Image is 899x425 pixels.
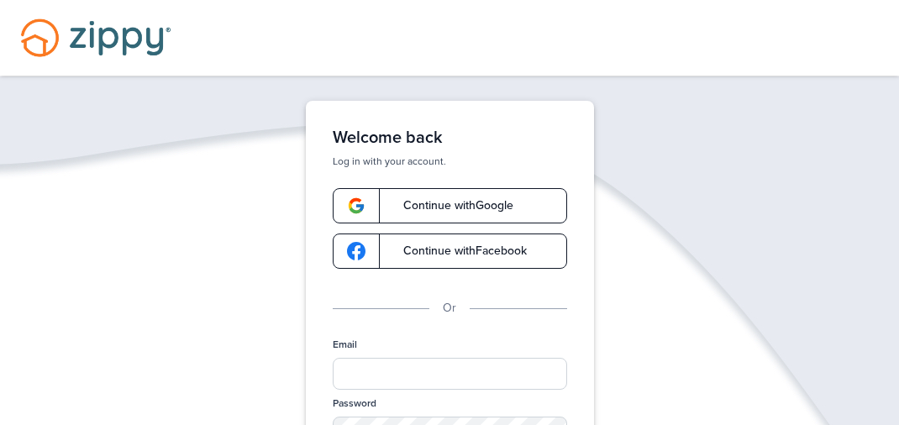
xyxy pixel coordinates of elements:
label: Email [333,338,357,352]
h1: Welcome back [333,128,567,148]
span: Continue with Facebook [386,245,527,257]
a: google-logoContinue withFacebook [333,233,567,269]
p: Or [443,299,456,317]
input: Email [333,358,567,390]
label: Password [333,396,376,411]
p: Log in with your account. [333,155,567,168]
span: Continue with Google [386,200,513,212]
img: google-logo [347,242,365,260]
img: google-logo [347,197,365,215]
a: google-logoContinue withGoogle [333,188,567,223]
